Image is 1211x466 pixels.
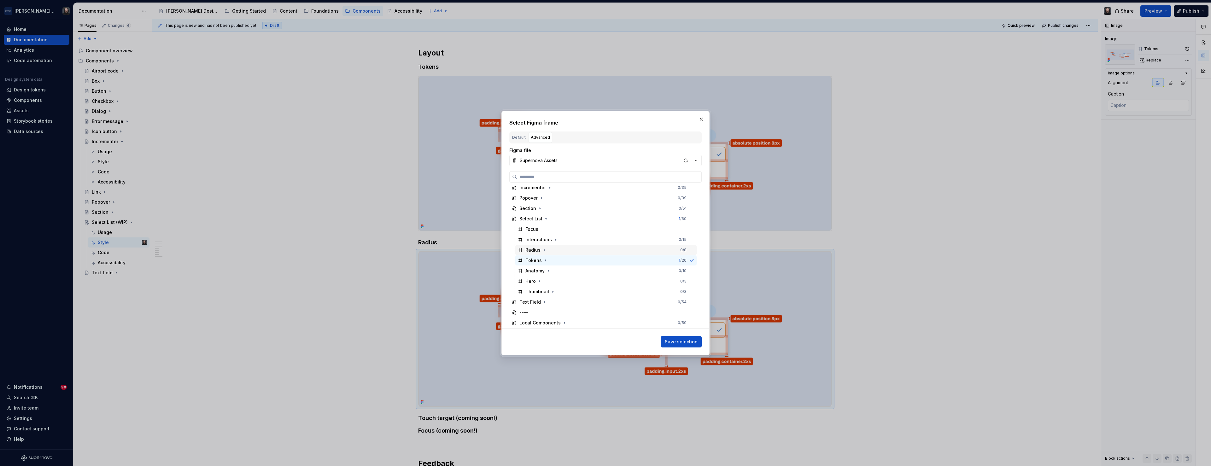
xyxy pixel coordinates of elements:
[519,205,536,212] div: Section
[679,216,687,221] div: / 60
[680,289,687,294] div: 0 / 3
[509,155,702,166] button: Supernova Assets
[679,216,680,221] span: 1
[519,216,542,222] div: Select List
[661,336,702,347] button: Save selection
[680,248,687,253] div: 0 / 8
[531,134,550,141] div: Advanced
[509,119,702,126] h2: Select Figma frame
[519,320,561,326] div: Local Components
[519,184,546,191] div: Incrementer
[679,206,687,211] div: 0 / 51
[525,288,549,295] div: Thumbnail
[525,268,545,274] div: Anatomy
[678,185,687,190] div: 0 / 35
[512,134,526,141] div: Default
[519,309,528,316] div: ----
[679,258,680,263] span: 1
[678,320,687,325] div: 0 / 59
[679,268,687,273] div: 0 / 10
[525,247,541,253] div: Radius
[520,157,558,164] div: Supernova Assets
[519,299,541,305] div: Text Field
[519,195,538,201] div: Popover
[525,236,552,243] div: Interactions
[525,278,536,284] div: Hero
[509,147,531,154] label: Figma file
[525,226,538,232] div: Focus
[679,258,687,263] div: / 20
[525,257,542,264] div: Tokens
[665,339,698,345] span: Save selection
[680,279,687,284] div: 0 / 3
[678,195,687,201] div: 0 / 39
[679,237,687,242] div: 0 / 15
[678,300,687,305] div: 0 / 54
